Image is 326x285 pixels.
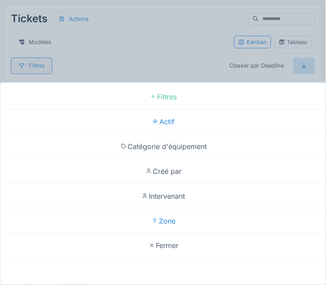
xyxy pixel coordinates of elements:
[2,85,324,109] div: Filtres
[2,159,324,184] div: Créé par
[2,134,324,159] div: Catégorie d'équipement
[2,234,324,258] div: Fermer
[2,184,324,209] div: Intervenant
[2,209,324,234] div: Zone
[2,109,324,134] div: Actif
